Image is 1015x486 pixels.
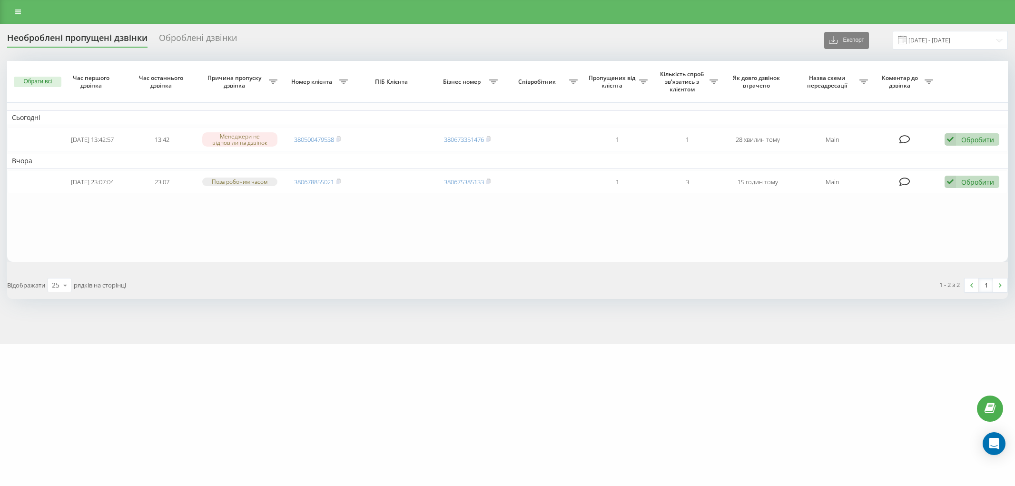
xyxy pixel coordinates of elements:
div: Обробити [961,178,994,187]
span: рядків на сторінці [74,281,126,289]
td: 1 [582,127,652,152]
td: 1 [582,170,652,194]
button: Обрати всі [14,77,61,87]
span: Назва схеми переадресації [798,74,859,89]
div: Open Intercom Messenger [983,432,1005,455]
span: Як довго дзвінок втрачено [730,74,785,89]
a: 380678855021 [294,178,334,186]
td: 15 годин тому [723,170,793,194]
span: ПІБ Клієнта [361,78,424,86]
td: Main [793,127,873,152]
button: Експорт [824,32,869,49]
span: Коментар до дзвінка [877,74,925,89]
td: Сьогодні [7,110,1008,125]
span: Номер клієнта [287,78,339,86]
div: Поза робочим часом [202,178,277,186]
div: Оброблені дзвінки [159,33,237,48]
div: 1 - 2 з 2 [939,280,960,289]
div: Менеджери не відповіли на дзвінок [202,132,277,147]
td: 28 хвилин тому [723,127,793,152]
span: Час першого дзвінка [65,74,119,89]
span: Кількість спроб зв'язатись з клієнтом [657,70,709,93]
div: 25 [52,280,59,290]
td: Вчора [7,154,1008,168]
span: Співробітник [507,78,569,86]
td: 1 [652,127,722,152]
span: Пропущених від клієнта [587,74,639,89]
td: Main [793,170,873,194]
td: 23:07 [127,170,197,194]
a: 1 [979,278,993,292]
a: 380500479538 [294,135,334,144]
span: Причина пропуску дзвінка [202,74,269,89]
td: 13:42 [127,127,197,152]
span: Бізнес номер [437,78,489,86]
span: Відображати [7,281,45,289]
div: Обробити [961,135,994,144]
span: Час останнього дзвінка [135,74,189,89]
a: 380675385133 [444,178,484,186]
td: [DATE] 13:42:57 [57,127,127,152]
div: Необроблені пропущені дзвінки [7,33,148,48]
a: 380673351476 [444,135,484,144]
td: [DATE] 23:07:04 [57,170,127,194]
td: 3 [652,170,722,194]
